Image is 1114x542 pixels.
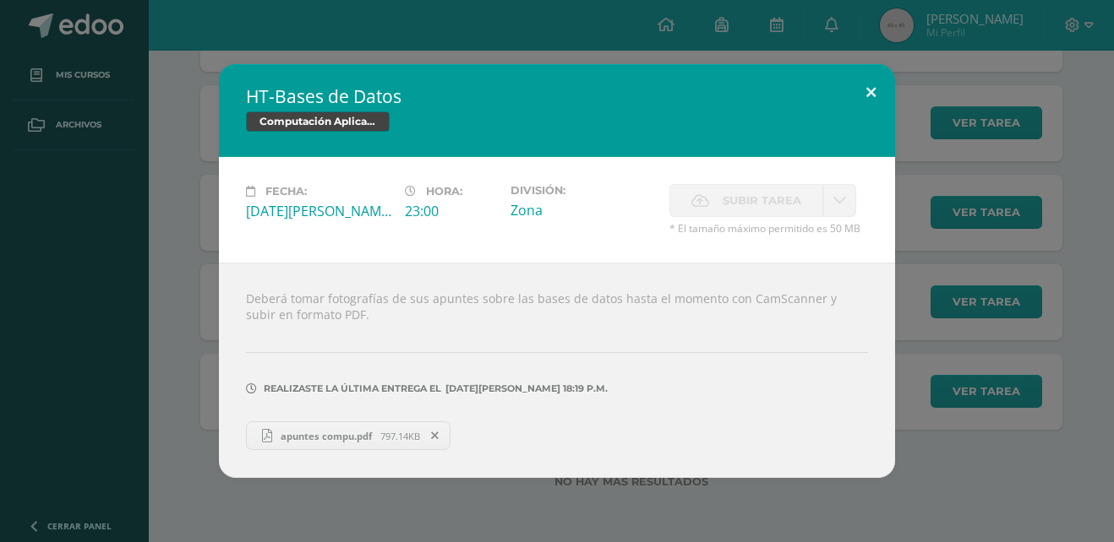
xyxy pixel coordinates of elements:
[426,185,462,198] span: Hora:
[265,185,307,198] span: Fecha:
[669,184,823,217] label: La fecha de entrega ha expirado
[421,426,450,445] span: Remover entrega
[264,382,441,394] span: Realizaste la última entrega el
[511,201,656,220] div: Zona
[405,202,497,220] div: 23:00
[246,111,390,132] span: Computación Aplicada
[246,421,451,450] a: apuntes compu.pdf 797.14KB
[272,430,380,442] span: apuntes compu.pdf
[219,263,895,478] div: Deberá tomar fotografías de sus apuntes sobre las bases de datos hasta el momento con CamScanner ...
[246,84,868,108] h2: HT-Bases de Datos
[511,184,656,197] label: División:
[847,64,895,122] button: Close (Esc)
[246,202,391,220] div: [DATE][PERSON_NAME]
[823,184,856,217] a: La fecha de entrega ha expirado
[723,185,801,216] span: Subir tarea
[380,430,420,442] span: 797.14KB
[669,221,868,236] span: * El tamaño máximo permitido es 50 MB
